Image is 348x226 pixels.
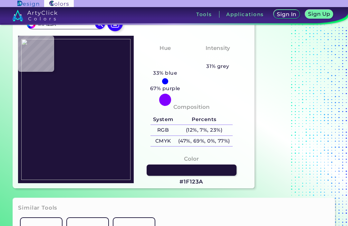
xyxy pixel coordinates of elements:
[179,178,203,186] h3: #1F123A
[18,204,57,212] h3: Similar Tools
[176,125,232,136] h5: (12%, 7%, 23%)
[275,10,299,19] a: Sign In
[150,125,176,136] h5: RGB
[17,1,39,7] img: ArtyClick Design logo
[196,12,212,17] h3: Tools
[176,114,232,125] h5: Percents
[203,54,233,61] h3: Medium
[206,43,230,53] h4: Intensity
[176,136,232,146] h5: (47%, 69%, 0%, 77%)
[12,10,58,21] img: logo_artyclick_colors_white.svg
[226,12,264,17] h3: Applications
[150,114,176,125] h5: System
[148,84,183,93] h5: 67% purple
[159,43,171,53] h4: Hue
[184,154,199,164] h4: Color
[173,102,210,112] h4: Composition
[306,10,332,19] a: Sign Up
[150,136,176,146] h5: CMYK
[278,12,295,17] h5: Sign In
[151,69,180,77] h5: 33% blue
[142,54,188,69] h3: Bluish Purple
[206,62,229,71] h5: 31% grey
[21,39,130,180] img: 95732743-4dac-4bac-93e9-1805359b0388
[309,12,329,16] h5: Sign Up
